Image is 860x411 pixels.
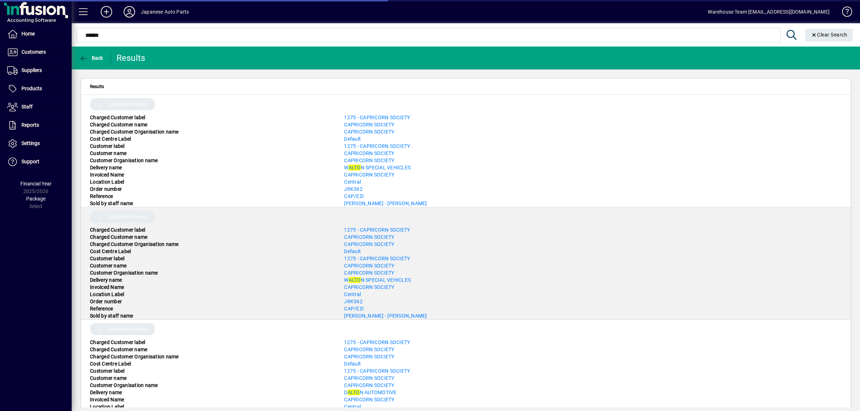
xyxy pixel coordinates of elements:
[85,255,339,262] div: Customer label
[85,185,339,193] div: Order number
[344,122,394,127] a: CAPRICORN SOCIETY
[344,299,363,304] a: JRK362
[85,360,339,367] div: Cost Centre Label
[85,193,339,200] div: Reference
[85,367,339,374] div: Customer label
[85,262,339,269] div: Customer name
[85,312,339,319] div: Sold by staff name
[85,396,339,403] div: Invoiced Name
[85,353,339,360] div: Charged Customer Organisation name
[344,129,394,135] a: CAPRICORN SOCIETY
[344,263,394,269] a: CAPRICORN SOCIETY
[811,32,847,38] span: Clear Search
[344,186,363,192] a: JRK362
[344,397,394,402] a: CAPRICORN SOCIETY
[107,213,148,220] span: Customer Invoice
[344,193,364,199] span: CAP/EZI
[344,313,427,319] a: [PERSON_NAME] - [PERSON_NAME]
[805,29,853,42] button: Clear
[21,159,39,164] span: Support
[85,382,339,389] div: Customer Organisation name
[85,121,339,128] div: Charged Customer name
[344,339,410,345] a: 1275 - CAPRICORN SOCIETY
[344,361,361,367] a: Default
[118,5,141,18] button: Profile
[85,226,339,233] div: Charged Customer label
[4,25,72,43] a: Home
[348,390,360,395] em: ALTO
[20,181,52,187] span: Financial Year
[344,234,394,240] a: CAPRICORN SOCIETY
[344,179,361,185] a: Central
[4,62,72,79] a: Suppliers
[107,101,148,108] span: Customer Invoice
[4,98,72,116] a: Staff
[85,114,339,121] div: Charged Customer label
[4,43,72,61] a: Customers
[344,143,410,149] span: 1275 - CAPRICORN SOCIETY
[85,269,339,276] div: Customer Organisation name
[21,49,46,55] span: Customers
[344,248,361,254] span: Default
[85,276,339,284] div: Delivery name
[344,241,394,247] a: CAPRICORN SOCIETY
[344,136,361,142] a: Default
[344,165,411,170] a: WALTON SPECIAL VEHICLES
[85,233,339,241] div: Charged Customer name
[344,382,394,388] span: CAPRICORN SOCIETY
[344,115,410,120] span: 1275 - CAPRICORN SOCIETY
[4,80,72,98] a: Products
[344,158,394,163] a: CAPRICORN SOCIETY
[85,164,339,171] div: Delivery name
[85,150,339,157] div: Customer name
[116,52,147,64] div: Results
[344,277,411,283] span: W N SPECIAL VEHICLES
[344,354,394,359] a: CAPRICORN SOCIETY
[85,284,339,291] div: Invoiced Name
[349,165,361,170] em: ALTO
[85,128,339,135] div: Charged Customer Organisation name
[21,86,42,91] span: Products
[85,135,339,142] div: Cost Centre Label
[85,142,339,150] div: Customer label
[85,200,339,207] div: Sold by staff name
[344,347,394,352] a: CAPRICORN SOCIETY
[344,390,396,395] a: DALTON AUTOMOTIVE
[4,116,72,134] a: Reports
[344,291,361,297] a: Central
[85,389,339,396] div: Delivery name
[344,165,411,170] span: W N SPECIAL VEHICLES
[344,227,410,233] span: 1275 - CAPRICORN SOCIETY
[344,172,394,178] span: CAPRICORN SOCIETY
[4,135,72,153] a: Settings
[85,291,339,298] div: Location Label
[344,375,394,381] span: CAPRICORN SOCIETY
[85,248,339,255] div: Cost Centre Label
[349,277,361,283] em: ALTO
[344,306,364,311] a: CAP/EZI
[344,284,394,290] a: CAPRICORN SOCIETY
[21,104,33,110] span: Staff
[344,404,361,410] span: Central
[344,270,394,276] span: CAPRICORN SOCIETY
[85,339,339,346] div: Charged Customer label
[4,153,72,171] a: Support
[837,1,851,25] a: Knowledge Base
[77,52,105,64] button: Back
[21,122,39,128] span: Reports
[344,256,410,261] a: 1275 - CAPRICORN SOCIETY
